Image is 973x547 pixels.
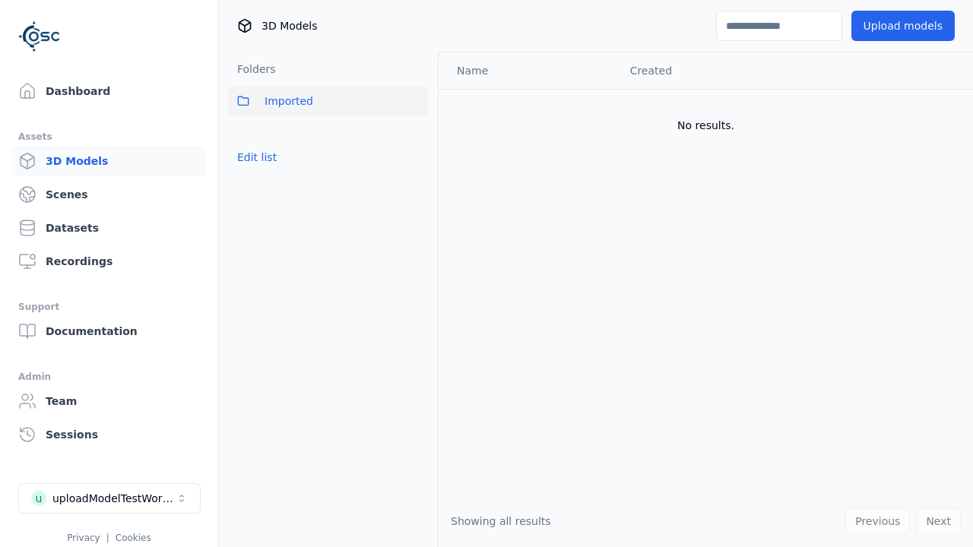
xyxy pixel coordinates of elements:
[228,62,276,77] h3: Folders
[451,515,551,527] span: Showing all results
[67,533,100,543] a: Privacy
[18,298,200,316] div: Support
[265,92,313,110] span: Imported
[618,52,801,89] th: Created
[116,533,151,543] a: Cookies
[12,213,206,243] a: Datasets
[18,128,200,146] div: Assets
[12,246,206,277] a: Recordings
[18,483,201,514] button: Select a workspace
[12,316,206,346] a: Documentation
[12,179,206,210] a: Scenes
[18,368,200,386] div: Admin
[439,89,973,162] td: No results.
[12,146,206,176] a: 3D Models
[18,15,61,58] img: Logo
[31,491,46,506] div: u
[106,533,109,543] span: |
[851,11,955,41] button: Upload models
[12,76,206,106] a: Dashboard
[439,52,618,89] th: Name
[228,144,286,171] button: Edit list
[12,386,206,416] a: Team
[228,86,429,116] button: Imported
[52,491,176,506] div: uploadModelTestWorkspace
[261,18,317,33] span: 3D Models
[12,419,206,450] a: Sessions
